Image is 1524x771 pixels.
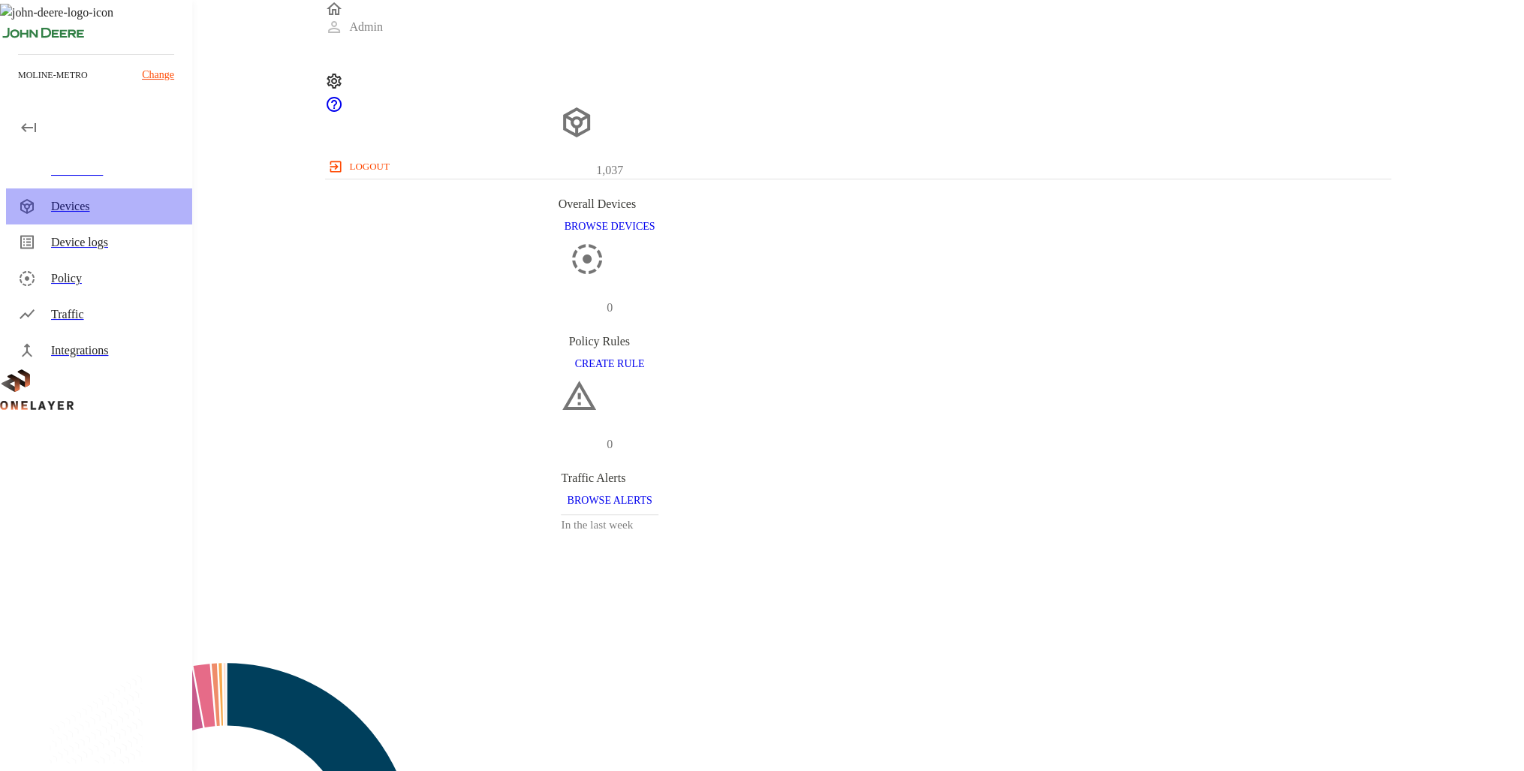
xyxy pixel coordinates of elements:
div: Policy Rules [569,333,651,351]
div: Traffic Alerts [561,469,658,487]
h3: In the last week [561,515,658,535]
button: BROWSE DEVICES [559,213,661,241]
a: onelayer-support [325,103,343,116]
a: logout [325,155,1390,179]
a: CREATE RULE [569,356,651,369]
button: BROWSE ALERTS [561,487,658,515]
div: Overall Devices [559,195,661,213]
a: BROWSE ALERTS [561,493,658,506]
p: Admin [349,18,382,36]
a: BROWSE DEVICES [559,219,661,232]
button: CREATE RULE [569,351,651,378]
p: 0 [607,299,613,317]
p: 0 [607,435,613,453]
span: Support Portal [325,103,343,116]
button: logout [325,155,395,179]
